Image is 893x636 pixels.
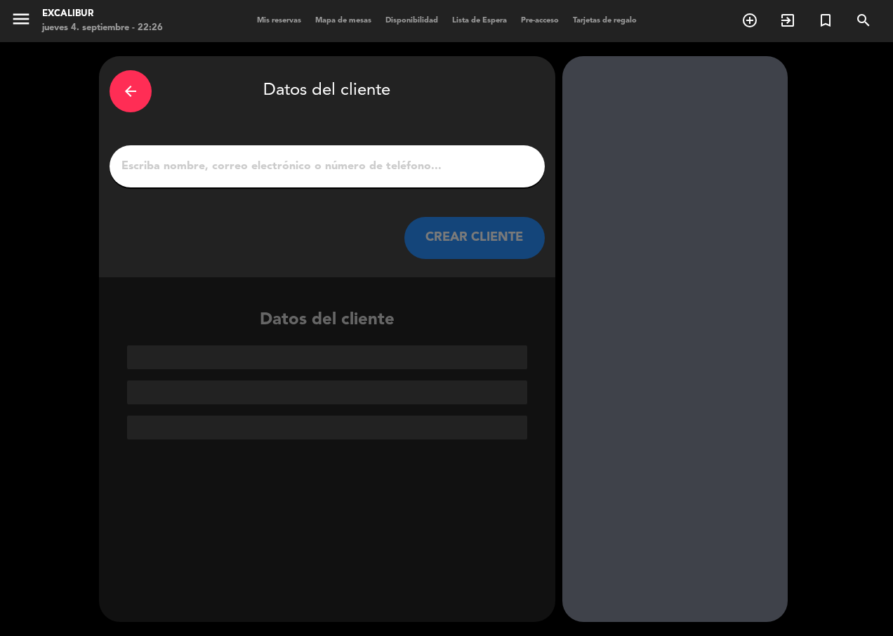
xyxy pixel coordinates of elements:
button: CREAR CLIENTE [404,217,545,259]
div: Excalibur [42,7,163,21]
span: Disponibilidad [378,17,445,25]
button: menu [11,8,32,34]
i: menu [11,8,32,29]
div: Datos del cliente [99,307,555,439]
span: Mis reservas [250,17,308,25]
i: add_circle_outline [741,12,758,29]
span: Tarjetas de regalo [566,17,644,25]
i: arrow_back [122,83,139,100]
span: Mapa de mesas [308,17,378,25]
i: exit_to_app [779,12,796,29]
span: Pre-acceso [514,17,566,25]
i: search [855,12,872,29]
div: Datos del cliente [110,67,545,116]
span: Lista de Espera [445,17,514,25]
div: jueves 4. septiembre - 22:26 [42,21,163,35]
i: turned_in_not [817,12,834,29]
input: Escriba nombre, correo electrónico o número de teléfono... [120,157,534,176]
